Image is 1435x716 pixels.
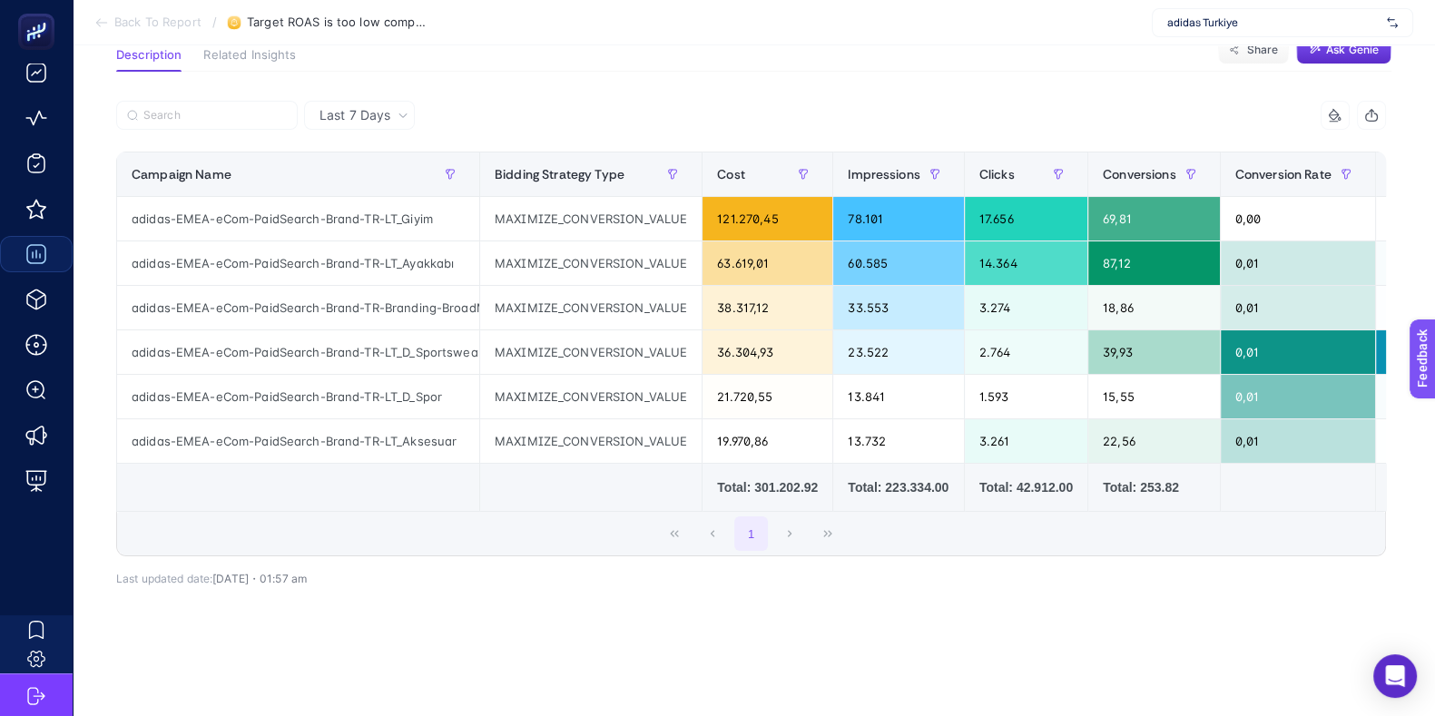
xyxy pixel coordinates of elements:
[203,48,296,72] button: Related Insights
[1326,43,1379,57] span: Ask Genie
[717,167,745,181] span: Cost
[1103,478,1205,496] div: Total: 253.82
[703,197,832,240] div: 121.270,45
[965,330,1087,374] div: 2.764
[1218,35,1289,64] button: Share
[1088,375,1220,418] div: 15,55
[1088,419,1220,463] div: 22,56
[717,478,818,496] div: Total: 301.202.92
[979,478,1073,496] div: Total: 42.912.00
[703,330,832,374] div: 36.304,93
[703,375,832,418] div: 21.720,55
[833,375,964,418] div: 13.841
[212,15,217,29] span: /
[1088,241,1220,285] div: 87,12
[1221,241,1375,285] div: 0,01
[833,241,964,285] div: 60.585
[116,48,182,63] span: Description
[1221,286,1375,329] div: 0,01
[1221,330,1375,374] div: 0,01
[703,286,832,329] div: 38.317,12
[1088,286,1220,329] div: 18,86
[480,419,702,463] div: MAXIMIZE_CONVERSION_VALUE
[1373,654,1417,698] div: Open Intercom Messenger
[116,48,182,72] button: Description
[247,15,428,30] span: Target ROAS is too low compared to current ROAS
[480,241,702,285] div: MAXIMIZE_CONVERSION_VALUE
[965,375,1087,418] div: 1.593
[1221,197,1375,240] div: 0,00
[833,286,964,329] div: 33.553
[1167,15,1380,30] span: adidas Turkiye
[117,197,479,240] div: adidas-EMEA-eCom-PaidSearch-Brand-TR-LT_Giyim
[143,109,287,123] input: Search
[116,130,1386,585] div: Last 7 Days
[1221,375,1375,418] div: 0,01
[833,419,964,463] div: 13.732
[703,419,832,463] div: 19.970,86
[965,197,1087,240] div: 17.656
[480,286,702,329] div: MAXIMIZE_CONVERSION_VALUE
[203,48,296,63] span: Related Insights
[114,15,201,30] span: Back To Report
[965,286,1087,329] div: 3.274
[480,375,702,418] div: MAXIMIZE_CONVERSION_VALUE
[965,241,1087,285] div: 14.364
[117,286,479,329] div: adidas-EMEA-eCom-PaidSearch-Brand-TR-Branding-BroadMatch
[1221,419,1375,463] div: 0,01
[1296,35,1391,64] button: Ask Genie
[117,330,479,374] div: adidas-EMEA-eCom-PaidSearch-Brand-TR-LT_D_Sportswear
[833,197,964,240] div: 78.101
[1088,197,1220,240] div: 69,81
[1246,43,1278,57] span: Share
[480,330,702,374] div: MAXIMIZE_CONVERSION_VALUE
[117,419,479,463] div: adidas-EMEA-eCom-PaidSearch-Brand-TR-LT_Aksesuar
[1235,167,1332,181] span: Conversion Rate
[979,167,1015,181] span: Clicks
[117,375,479,418] div: adidas-EMEA-eCom-PaidSearch-Brand-TR-LT_D_Spor
[212,572,307,585] span: [DATE]・01:57 am
[734,516,769,551] button: 1
[480,197,702,240] div: MAXIMIZE_CONVERSION_VALUE
[11,5,69,20] span: Feedback
[1387,14,1398,32] img: svg%3e
[703,241,832,285] div: 63.619,01
[132,167,231,181] span: Campaign Name
[1103,167,1176,181] span: Conversions
[848,478,949,496] div: Total: 223.334.00
[1088,330,1220,374] div: 39,93
[495,167,624,181] span: Bidding Strategy Type
[848,167,920,181] span: Impressions
[117,241,479,285] div: adidas-EMEA-eCom-PaidSearch-Brand-TR-LT_Ayakkabı
[833,330,964,374] div: 23.522
[319,106,390,124] span: Last 7 Days
[965,419,1087,463] div: 3.261
[116,572,212,585] span: Last updated date:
